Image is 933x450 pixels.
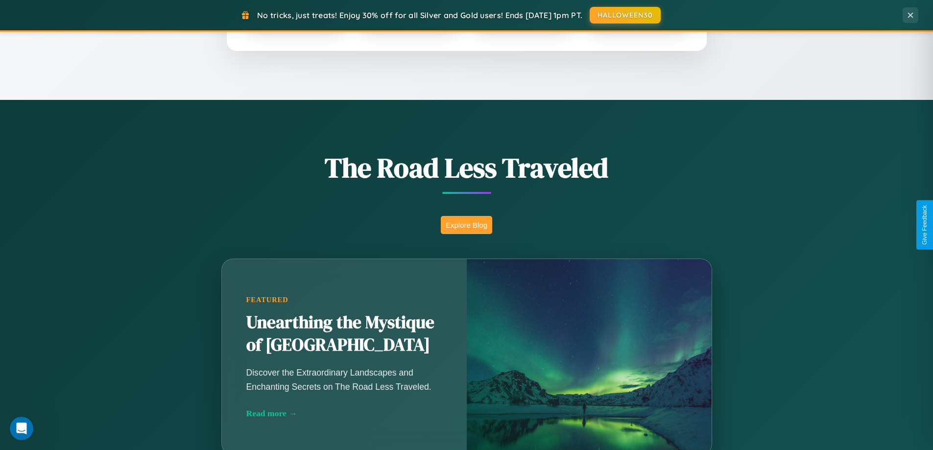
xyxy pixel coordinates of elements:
div: Featured [246,296,442,304]
div: Give Feedback [921,205,928,245]
h2: Unearthing the Mystique of [GEOGRAPHIC_DATA] [246,311,442,356]
button: HALLOWEEN30 [590,7,661,24]
p: Discover the Extraordinary Landscapes and Enchanting Secrets on The Road Less Traveled. [246,366,442,393]
div: Read more → [246,408,442,419]
span: No tricks, just treats! Enjoy 30% off for all Silver and Gold users! Ends [DATE] 1pm PT. [257,10,582,20]
button: Explore Blog [441,216,492,234]
h1: The Road Less Traveled [173,149,761,187]
iframe: Intercom live chat [10,417,33,440]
